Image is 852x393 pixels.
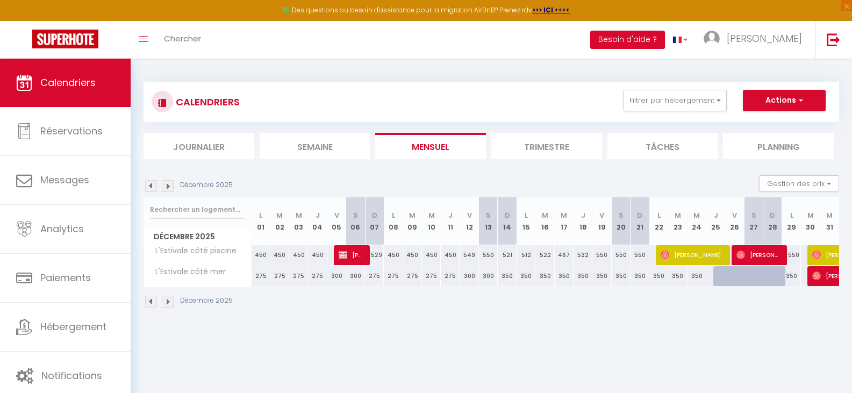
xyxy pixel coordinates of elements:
div: 450 [270,245,289,265]
div: 350 [612,266,631,286]
abbr: L [790,210,793,220]
abbr: S [619,210,624,220]
div: 450 [422,245,441,265]
abbr: S [486,210,491,220]
abbr: L [657,210,661,220]
abbr: J [316,210,320,220]
div: 300 [327,266,346,286]
div: 350 [668,266,687,286]
strong: >>> ICI <<<< [532,5,570,15]
div: 300 [479,266,498,286]
abbr: J [448,210,453,220]
div: 550 [782,245,801,265]
div: 350 [517,266,535,286]
th: 21 [631,197,649,245]
div: 350 [555,266,574,286]
div: 275 [403,266,422,286]
li: Journalier [144,133,254,159]
th: 30 [801,197,820,245]
span: Paiements [40,271,91,284]
div: 350 [592,266,611,286]
button: Filtrer par hébergement [624,90,727,111]
div: 450 [441,245,460,265]
abbr: V [599,210,604,220]
th: 18 [574,197,592,245]
abbr: M [409,210,416,220]
th: 05 [327,197,346,245]
div: 550 [612,245,631,265]
div: 521 [498,245,517,265]
th: 14 [498,197,517,245]
div: 450 [289,245,308,265]
div: 275 [308,266,327,286]
th: 22 [649,197,668,245]
th: 06 [346,197,365,245]
div: 350 [649,266,668,286]
th: 02 [270,197,289,245]
abbr: V [467,210,472,220]
th: 28 [763,197,782,245]
img: logout [827,33,840,46]
p: Décembre 2025 [180,180,233,190]
div: 275 [252,266,270,286]
th: 16 [535,197,554,245]
li: Planning [723,133,834,159]
span: Analytics [40,222,84,235]
th: 24 [688,197,706,245]
div: 350 [688,266,706,286]
div: 450 [384,245,403,265]
th: 13 [479,197,498,245]
th: 01 [252,197,270,245]
th: 23 [668,197,687,245]
abbr: D [505,210,510,220]
div: 549 [460,245,478,265]
span: L'Estivale côté mer [146,266,228,278]
abbr: M [807,210,814,220]
img: Super Booking [32,30,98,48]
th: 29 [782,197,801,245]
li: Semaine [260,133,370,159]
abbr: M [542,210,548,220]
div: 532 [574,245,592,265]
th: 12 [460,197,478,245]
a: ... [PERSON_NAME] [696,21,815,59]
abbr: L [525,210,528,220]
abbr: M [561,210,567,220]
span: Hébergement [40,320,106,333]
div: 275 [441,266,460,286]
div: 450 [403,245,422,265]
div: 529 [365,245,384,265]
div: 275 [422,266,441,286]
input: Rechercher un logement... [150,200,245,219]
span: [PERSON_NAME] [339,245,364,265]
span: [PERSON_NAME] [PERSON_NAME] [736,245,781,265]
div: 550 [592,245,611,265]
div: 550 [479,245,498,265]
span: Notifications [41,369,102,382]
div: 450 [252,245,270,265]
li: Mensuel [375,133,486,159]
div: 522 [535,245,554,265]
th: 26 [725,197,744,245]
th: 04 [308,197,327,245]
th: 11 [441,197,460,245]
div: 350 [782,266,801,286]
abbr: D [770,210,775,220]
th: 10 [422,197,441,245]
span: Calendriers [40,76,96,89]
button: Gestion des prix [759,175,839,191]
div: 467 [555,245,574,265]
div: 350 [535,266,554,286]
div: 275 [384,266,403,286]
th: 27 [744,197,763,245]
div: 550 [631,245,649,265]
abbr: V [334,210,339,220]
th: 09 [403,197,422,245]
th: 17 [555,197,574,245]
abbr: D [372,210,377,220]
abbr: M [826,210,833,220]
div: 275 [365,266,384,286]
div: 275 [270,266,289,286]
th: 31 [820,197,839,245]
abbr: J [714,210,718,220]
